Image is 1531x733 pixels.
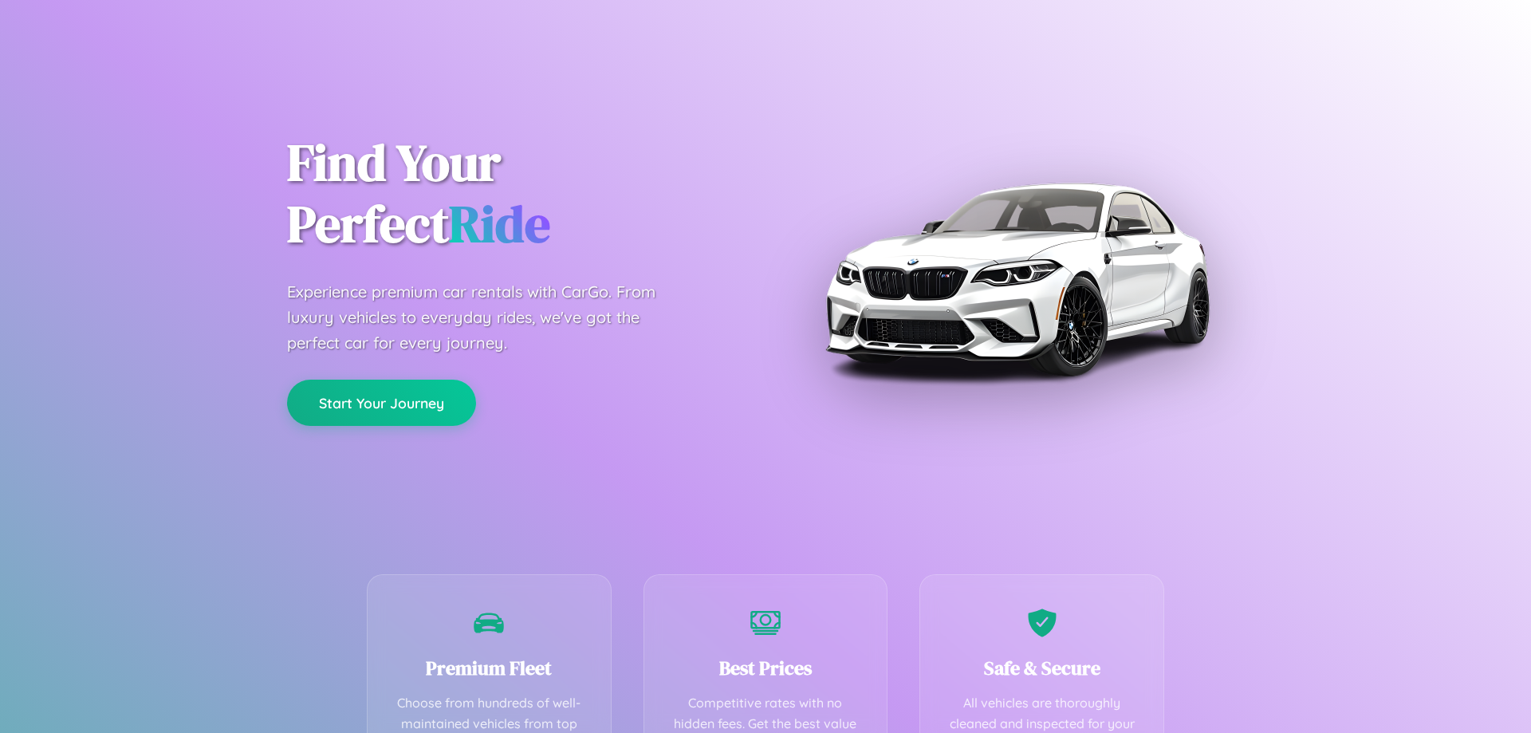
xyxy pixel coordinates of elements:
[287,132,742,255] h1: Find Your Perfect
[668,655,864,681] h3: Best Prices
[944,655,1139,681] h3: Safe & Secure
[287,279,686,356] p: Experience premium car rentals with CarGo. From luxury vehicles to everyday rides, we've got the ...
[287,380,476,426] button: Start Your Journey
[392,655,587,681] h3: Premium Fleet
[817,80,1216,479] img: Premium BMW car rental vehicle
[449,189,550,258] span: Ride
